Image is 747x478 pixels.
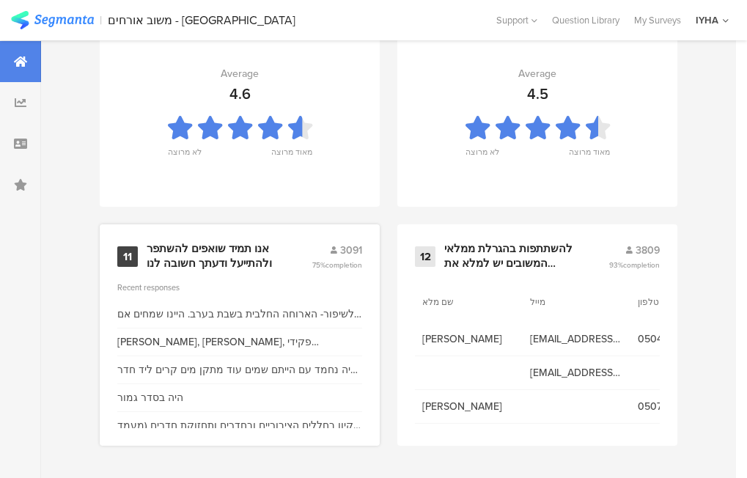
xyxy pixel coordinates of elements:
[108,13,295,27] div: משוב אורחים - [GEOGRAPHIC_DATA]
[100,12,102,29] div: |
[117,362,362,378] div: היה נחמד עם הייתם שמים עוד מתקן מים קרים ליד חדר האוכל (כמו זה שיש בחוץ). הצוות היה מעולה, כולם ע...
[527,83,548,105] div: 4.5
[696,13,718,27] div: IYHA
[638,399,731,414] span: 0507210457
[444,242,573,271] div: להשתתפות בהגרלת ממלאי המשובים יש למלא את הפרטים
[623,260,660,271] span: completion
[147,242,276,271] div: אנו תמיד שואפים להשתפר ולהתייעל ודעתך חשובה לנו
[117,282,362,293] div: Recent responses
[117,334,362,350] div: [PERSON_NAME], [PERSON_NAME], פקידי [DEMOGRAPHIC_DATA], כולם! מדהימים ונותנים תחושה טובה.
[518,66,556,81] div: Average
[530,365,623,380] span: [EMAIL_ADDRESS][DOMAIN_NAME]
[422,331,515,347] span: [PERSON_NAME]
[340,243,362,258] span: 3091
[168,146,202,166] div: לא מרוצה
[221,66,259,81] div: Average
[117,418,362,433] div: ניקיון בחללים הציבוריים ובחדרים ותחזוקת חדרים (מעמד לדוש באמבטיה נופל, מקלחונים ישנים מאוד, ארון ...
[636,243,660,258] span: 3809
[11,11,94,29] img: segmanta logo
[117,246,138,267] div: 11
[325,260,362,271] span: completion
[530,295,596,309] section: מייל
[271,146,312,166] div: מאוד מרוצה
[638,331,731,347] span: 0504999069
[117,306,362,322] div: לשיפור- הארוחה החלבית בשבת בערב. היינו שמחים אם היתה בשרית
[422,399,515,414] span: [PERSON_NAME]
[229,83,251,105] div: 4.6
[545,13,627,27] a: Question Library
[496,9,537,32] div: Support
[312,260,362,271] span: 75%
[117,390,183,405] div: היה בסדר גמור
[422,295,488,309] section: שם מלא
[466,146,499,166] div: לא מרוצה
[415,246,435,267] div: 12
[569,146,610,166] div: מאוד מרוצה
[609,260,660,271] span: 93%
[638,295,704,309] section: טלפון
[530,331,623,347] span: [EMAIL_ADDRESS][DOMAIN_NAME]
[627,13,688,27] a: My Surveys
